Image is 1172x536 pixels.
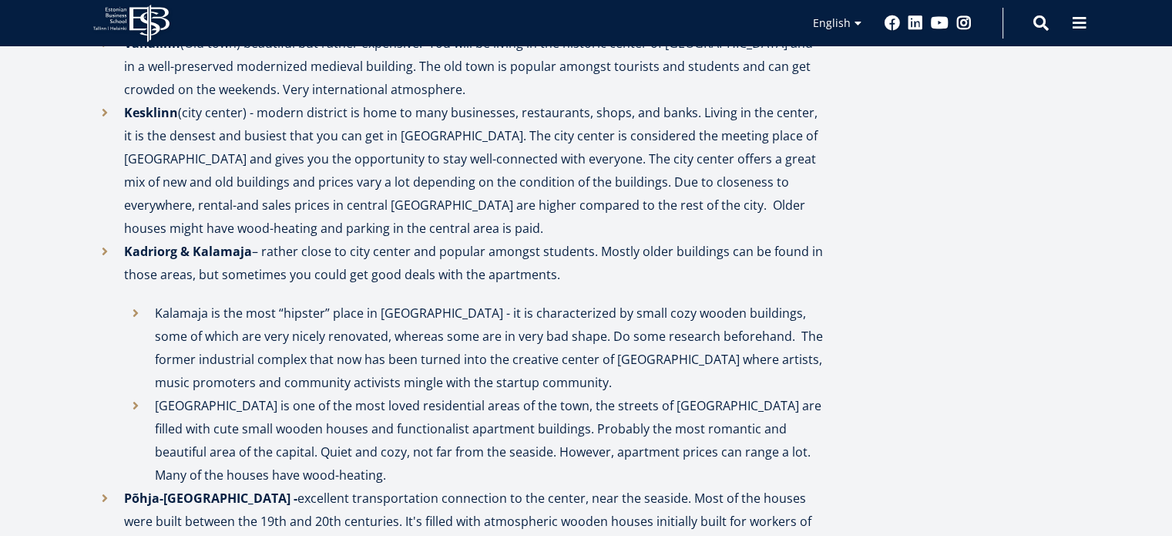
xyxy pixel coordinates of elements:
[124,101,825,240] p: (city center) - modern district is home to many businesses, restaurants, shops, and banks. Living...
[908,15,923,31] a: Linkedin
[124,243,252,260] strong: Kadriorg & Kalamaja
[956,15,972,31] a: Instagram
[124,104,178,121] strong: Kesklinn
[931,15,949,31] a: Youtube
[124,490,297,507] strong: Põhja-[GEOGRAPHIC_DATA] -
[124,32,825,101] p: (Old town) beautiful but rather expensive. You will be living in the historic center of [GEOGRAPH...
[93,240,825,487] li: – rather close to city center and popular amongst students. Mostly older buildings can be found i...
[885,15,900,31] a: Facebook
[124,302,825,394] li: Kalamaja is the most “hipster” place in [GEOGRAPHIC_DATA] - it is characterized by small cozy woo...
[124,394,825,487] li: [GEOGRAPHIC_DATA] is one of the most loved residential areas of the town, the streets of [GEOGRAP...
